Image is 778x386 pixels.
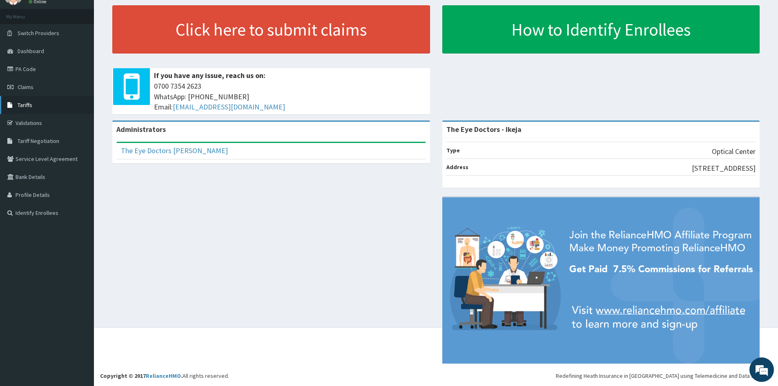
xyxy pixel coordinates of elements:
[146,372,181,379] a: RelianceHMO
[154,71,265,80] b: If you have any issue, reach us on:
[692,163,756,174] p: [STREET_ADDRESS]
[18,137,59,145] span: Tariff Negotiation
[18,29,59,37] span: Switch Providers
[446,147,460,154] b: Type
[446,163,468,171] b: Address
[442,197,760,364] img: provider-team-banner.png
[556,372,772,380] div: Redefining Heath Insurance in [GEOGRAPHIC_DATA] using Telemedicine and Data Science!
[18,83,33,91] span: Claims
[94,327,778,386] footer: All rights reserved.
[712,146,756,157] p: Optical Center
[18,101,32,109] span: Tariffs
[446,125,522,134] strong: The Eye Doctors - Ikeja
[4,223,156,252] textarea: Type your message and hit 'Enter'
[47,103,113,185] span: We're online!
[15,41,33,61] img: d_794563401_company_1708531726252_794563401
[100,372,183,379] strong: Copyright © 2017 .
[442,5,760,54] a: How to Identify Enrollees
[121,146,228,155] a: The Eye Doctors [PERSON_NAME]
[134,4,154,24] div: Minimize live chat window
[116,125,166,134] b: Administrators
[173,102,285,112] a: [EMAIL_ADDRESS][DOMAIN_NAME]
[42,46,137,56] div: Chat with us now
[154,81,426,112] span: 0700 7354 2623 WhatsApp: [PHONE_NUMBER] Email:
[112,5,430,54] a: Click here to submit claims
[18,47,44,55] span: Dashboard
